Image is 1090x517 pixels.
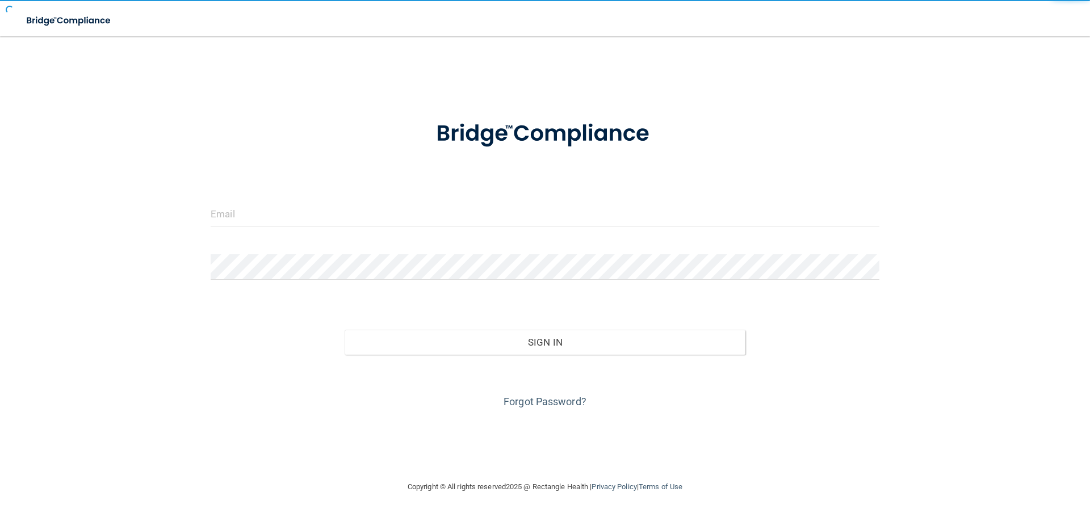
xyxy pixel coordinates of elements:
div: Copyright © All rights reserved 2025 @ Rectangle Health | | [338,469,752,505]
img: bridge_compliance_login_screen.278c3ca4.svg [413,104,677,163]
input: Email [211,201,879,226]
a: Privacy Policy [592,482,636,491]
a: Terms of Use [639,482,682,491]
a: Forgot Password? [504,396,586,407]
button: Sign In [345,330,746,355]
img: bridge_compliance_login_screen.278c3ca4.svg [17,9,121,32]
